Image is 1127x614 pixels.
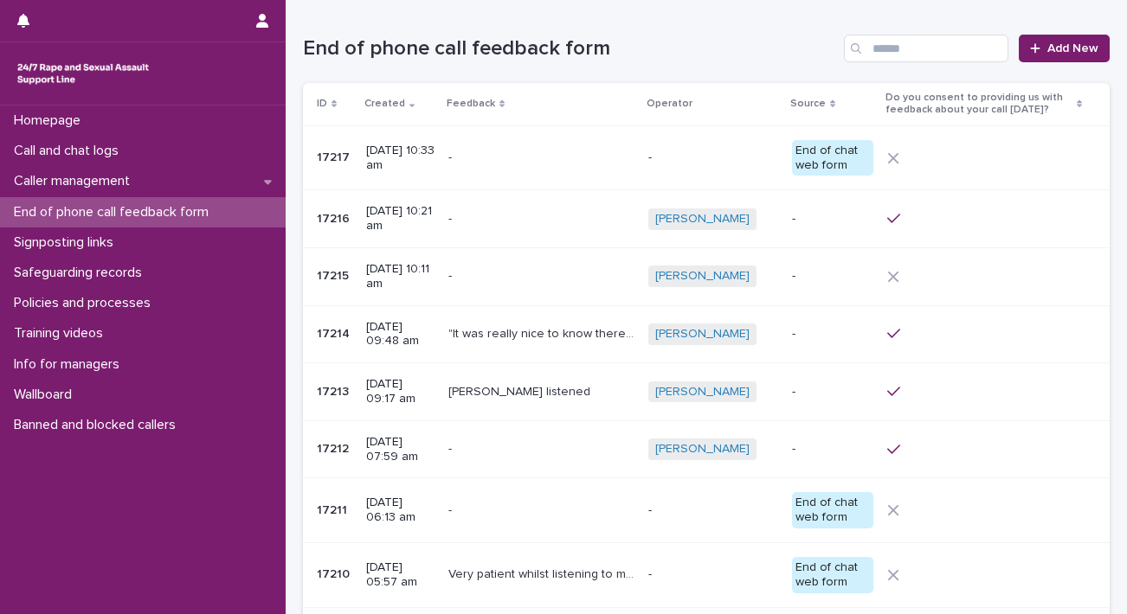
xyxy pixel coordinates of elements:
[317,147,353,165] p: 17217
[303,247,1110,305] tr: 1721517215 [DATE] 10:11 am-- [PERSON_NAME] -
[303,363,1110,421] tr: 1721317213 [DATE] 09:17 am[PERSON_NAME] listened[PERSON_NAME] listened [PERSON_NAME] -
[317,438,352,457] p: 17212
[7,265,156,281] p: Safeguarding records
[448,500,455,518] p: -
[648,150,778,165] p: -
[792,140,873,176] div: End of chat web form
[7,325,117,342] p: Training videos
[655,269,750,284] a: [PERSON_NAME]
[303,125,1110,190] tr: 1721717217 [DATE] 10:33 am-- -End of chat web form
[317,500,351,518] p: 17211
[447,94,495,113] p: Feedback
[647,94,692,113] p: Operator
[366,377,435,406] p: [DATE] 09:17 am
[792,212,873,227] p: -
[7,387,86,403] p: Wallboard
[792,492,873,528] div: End of chat web form
[790,94,826,113] p: Source
[448,147,455,165] p: -
[1047,42,1098,54] span: Add New
[366,320,435,349] p: [DATE] 09:48 am
[648,567,778,582] p: -
[7,204,222,221] p: End of phone call feedback form
[317,323,353,342] p: 17214
[303,190,1110,248] tr: 1721617216 [DATE] 10:21 am-- [PERSON_NAME] -
[303,305,1110,363] tr: 1721417214 [DATE] 09:48 am"It was really nice to know there was someone at the other end of the p...
[1019,35,1110,62] a: Add New
[317,265,352,284] p: 17215
[792,557,873,593] div: End of chat web form
[364,94,405,113] p: Created
[366,144,435,173] p: [DATE] 10:33 am
[885,88,1072,120] p: Do you consent to providing us with feedback about your call [DATE]?
[792,385,873,400] p: -
[366,496,435,525] p: [DATE] 06:13 am
[303,542,1110,607] tr: 1721017210 [DATE] 05:57 amVery patient whilst listening to me and help me to understand that my d...
[448,438,455,457] p: -
[448,381,594,400] p: [PERSON_NAME] listened
[317,208,353,227] p: 17216
[655,212,750,227] a: [PERSON_NAME]
[317,94,327,113] p: ID
[366,560,435,590] p: [DATE] 05:57 am
[366,204,435,233] p: [DATE] 10:21 am
[448,564,638,582] p: Very patient whilst listening to me and help me to understand that my daughter shouldn't be force...
[7,112,94,129] p: Homepage
[7,295,164,311] p: Policies and processes
[303,420,1110,478] tr: 1721217212 [DATE] 07:59 am-- [PERSON_NAME] -
[7,173,144,189] p: Caller management
[448,265,455,284] p: -
[655,385,750,400] a: [PERSON_NAME]
[317,564,353,582] p: 17210
[792,442,873,457] p: -
[14,56,152,91] img: rhQMoQhaT3yELyF149Cw
[448,323,638,342] p: "It was really nice to know there was someone at the other end of the phone in light of difficult...
[7,143,132,159] p: Call and chat logs
[655,442,750,457] a: [PERSON_NAME]
[792,269,873,284] p: -
[303,36,837,61] h1: End of phone call feedback form
[448,208,455,227] p: -
[7,417,190,433] p: Banned and blocked callers
[844,35,1008,62] input: Search
[366,262,435,291] p: [DATE] 10:11 am
[792,327,873,342] p: -
[7,234,127,251] p: Signposting links
[317,381,352,400] p: 17213
[655,327,750,342] a: [PERSON_NAME]
[7,356,133,373] p: Info for managers
[303,478,1110,543] tr: 1721117211 [DATE] 06:13 am-- -End of chat web form
[366,435,435,464] p: [DATE] 07:59 am
[648,503,778,518] p: -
